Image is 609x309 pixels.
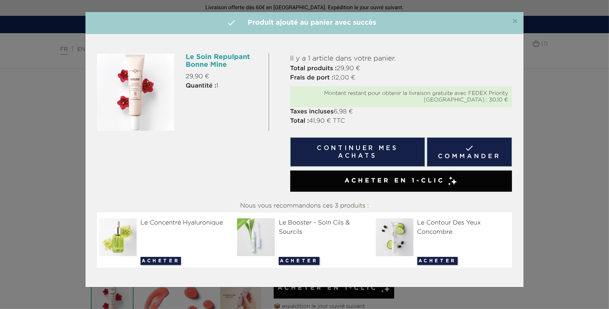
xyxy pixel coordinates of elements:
p: 41,90 € TTC [290,117,512,126]
p: 29,90 € [186,72,263,81]
h4: Produit ajouté au panier avec succès [91,18,518,28]
img: Le Concentré Hyaluronique [99,218,140,256]
a: Commander [427,137,512,167]
button: Close [512,17,518,26]
div: Nous vous recommandons ces 3 produits : [97,199,512,213]
p: 12,00 € [290,73,512,83]
div: Le Contour Des Yeux Concombre [376,218,510,237]
p: Il y a 1 article dans votre panier. [290,54,512,64]
button: Acheter [417,257,458,265]
i:  [227,18,236,27]
div: Le Concentré Hyaluronique [99,218,233,228]
p: 6,98 € [290,107,512,117]
h6: Le Soin Repulpant Bonne Mine [186,54,263,69]
div: Le Booster - Soin Cils & Sourcils [237,218,371,237]
img: Le Contour Des Yeux Concombre [376,218,417,256]
button: Acheter [279,257,319,265]
strong: Quantité : [186,83,216,89]
span: × [512,17,518,26]
strong: Total : [290,118,309,124]
strong: Taxes incluses [290,109,334,115]
button: Continuer mes achats [290,137,425,167]
div: Montant restant pour obtenir la livraison gratuite avec FEDEX Priority [GEOGRAPHIC_DATA] : 30,10 € [294,90,508,103]
strong: Frais de port : [290,75,333,81]
p: 1 [186,81,263,91]
button: Acheter [141,257,181,265]
strong: Total produits : [290,66,337,72]
img: Le Booster - Soin Cils & Sourcils [237,218,278,256]
p: 29,90 € [290,64,512,73]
